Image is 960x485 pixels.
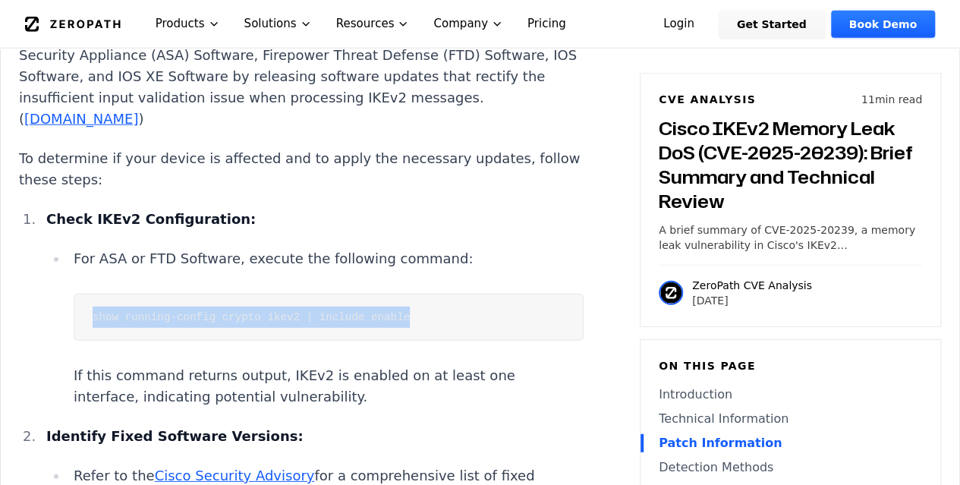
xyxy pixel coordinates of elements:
h6: On this page [659,358,922,373]
p: If this command returns output, IKEv2 is enabled on at least one interface, indicating potential ... [74,365,584,408]
a: Patch Information [659,434,922,452]
strong: Check IKEv2 Configuration: [46,211,256,227]
img: ZeroPath CVE Analysis [659,281,683,305]
a: Book Demo [831,11,935,38]
p: A brief summary of CVE-2025-20239, a memory leak vulnerability in Cisco's IKEv2 implementation af... [659,222,922,253]
p: Cisco has addressed the IKEv2 Denial of Service vulnerability in their Adaptive Security Applianc... [19,24,584,130]
p: To determine if your device is affected and to apply the necessary updates, follow these steps: [19,148,584,191]
code: show running-config crypto ikev2 | include enable [93,311,410,323]
a: Detection Methods [659,458,922,477]
a: Technical Information [659,410,922,428]
a: [DOMAIN_NAME] [24,111,138,127]
p: 11 min read [861,92,922,107]
a: Login [645,11,713,38]
a: Get Started [719,11,825,38]
h6: CVE Analysis [659,92,756,107]
a: Introduction [659,386,922,404]
p: [DATE] [692,293,812,308]
p: For ASA or FTD Software, execute the following command: [74,248,584,269]
h3: Cisco IKEv2 Memory Leak DoS (CVE-2025-20239): Brief Summary and Technical Review [659,116,922,213]
a: Cisco Security Advisory [155,468,315,483]
p: ZeroPath CVE Analysis [692,278,812,293]
strong: Identify Fixed Software Versions: [46,428,304,444]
